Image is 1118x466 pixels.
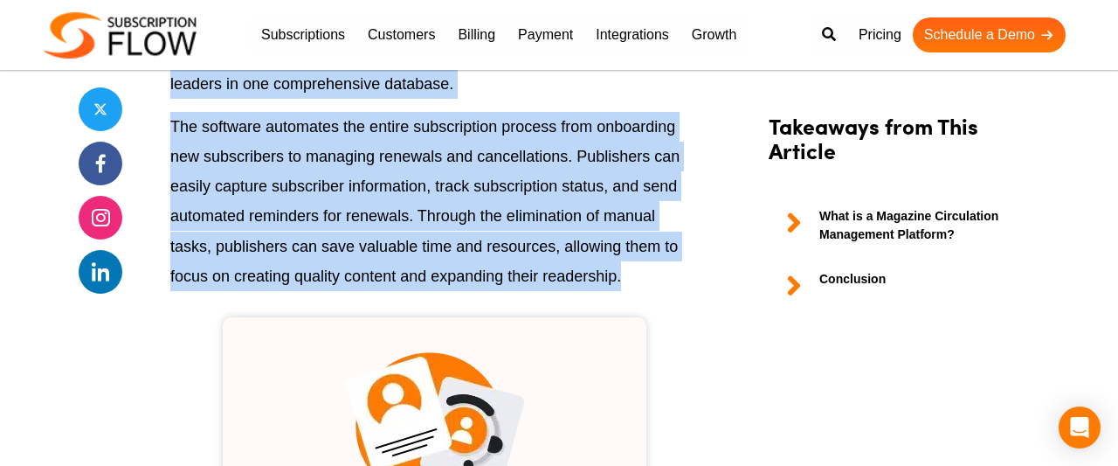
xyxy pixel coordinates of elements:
h2: Takeaways from This Article [769,113,1022,181]
a: Conclusion [769,270,1022,302]
strong: Conclusion [819,270,886,302]
a: Pricing [847,17,913,52]
a: Customers [356,17,446,52]
a: Payment [507,17,584,52]
img: Subscriptionflow [44,12,197,59]
a: Schedule a Demo [913,17,1066,52]
div: Open Intercom Messenger [1059,407,1101,449]
p: The software automates the entire subscription process from onboarding new subscribers to managin... [170,112,699,291]
a: What is a Magazine Circulation Management Platform? [769,207,1022,244]
a: Integrations [584,17,680,52]
strong: What is a Magazine Circulation Management Platform? [819,207,1022,244]
a: Growth [680,17,749,52]
a: Billing [446,17,507,52]
a: Subscriptions [250,17,356,52]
